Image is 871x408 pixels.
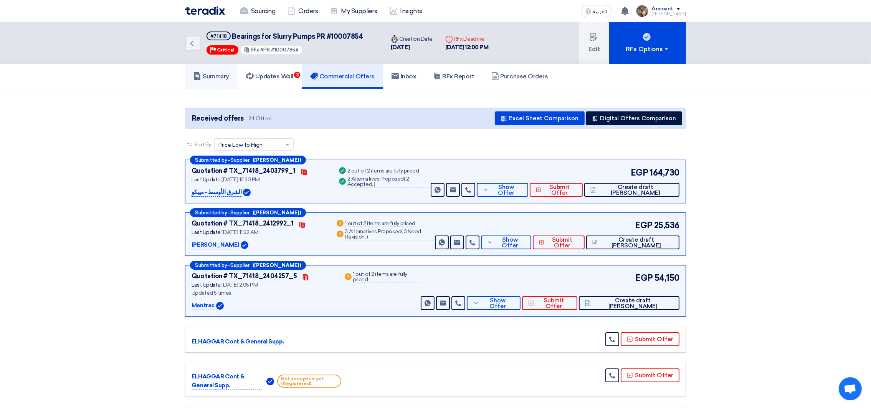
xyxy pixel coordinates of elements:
span: Submitted by [195,263,227,268]
h5: Inbox [392,73,416,80]
span: [DATE] 11:52 AM [221,229,259,236]
h5: Summary [193,73,229,80]
button: Show Offer [481,236,531,249]
h5: RFx Report [433,73,474,80]
div: 2 out of 2 items are fully priced [347,168,419,174]
span: Supplier [230,158,250,163]
p: الشرق الأوسط - ميبكو [192,188,241,197]
span: Last Update [192,176,221,183]
div: – [190,156,306,164]
a: My Suppliers [324,3,383,20]
button: Show Offer [477,183,528,197]
span: 3 Need Revision, [345,228,421,240]
span: Submit Offer [536,298,572,309]
img: Verified Account [266,378,274,385]
div: [PERSON_NAME] [651,12,686,16]
span: Received offers [192,113,244,124]
button: Create draft [PERSON_NAME] [579,296,679,310]
span: Submit Offer [546,237,579,249]
a: Orders [281,3,324,20]
a: Updates Wall3 [238,64,302,89]
div: #71418 [210,34,227,39]
div: Creation Date [391,35,433,43]
p: Mantrac [192,301,215,310]
span: 25,536 [654,219,679,232]
span: Submitted by [195,210,227,215]
span: ) [374,181,375,187]
span: Not accepted yet (Registered) [277,375,341,388]
span: Submitted by [195,158,227,163]
span: ) [367,234,368,240]
a: Sourcing [234,3,281,20]
span: Show Offer [481,298,514,309]
button: Create draft [PERSON_NAME] [586,236,679,249]
span: EGP [635,219,653,232]
div: 1 out of 2 items are fully priced [345,221,415,227]
a: Insights [383,3,428,20]
b: ([PERSON_NAME]) [253,263,301,268]
div: 2 Alternatives Proposed [347,176,429,188]
span: [DATE] 12:30 PM [221,176,260,183]
div: RFx Options [626,45,669,54]
span: Submit Offer [543,184,577,196]
a: Purchase Orders [483,64,557,89]
img: Verified Account [216,302,224,310]
div: Quotation # TX_71418_2404257_5 [192,272,297,281]
span: 3 [294,72,300,78]
p: ELHAGGAR Cont.& General Supp. [192,372,262,390]
span: Show Offer [495,237,525,249]
img: Verified Account [241,241,248,249]
div: – [190,261,306,270]
div: 3 Alternatives Proposed [345,229,434,240]
div: 1 out of 2 items are fully priced [353,272,420,283]
span: Supplier [230,210,250,215]
a: Commercial Offers [302,64,383,89]
div: – [190,208,306,217]
div: Updated 5 times [192,289,334,297]
div: RFx Deadline [445,35,489,43]
div: Account [651,6,673,12]
span: Create draft [PERSON_NAME] [600,237,673,249]
span: EGP [631,166,648,179]
span: Last Update [192,282,221,288]
span: 54,150 [654,272,679,284]
span: Last Update [192,229,221,236]
span: Bearings for Slurry Pumps PR #10007854 [232,32,363,41]
h5: Bearings for Slurry Pumps PR #10007854 [207,32,363,41]
button: Submit Offer [621,332,679,346]
button: Show Offer [467,296,521,310]
a: Inbox [383,64,425,89]
p: ELHAGGAR Cont.& General Supp. [192,337,284,347]
button: Submit Offer [621,368,679,382]
span: ( [404,176,405,182]
img: file_1710751448746.jpg [636,5,648,17]
span: 164,730 [650,166,679,179]
span: #PR #10007854 [261,47,299,53]
b: ([PERSON_NAME]) [253,210,301,215]
span: ( [402,228,403,235]
button: Submit Offer [530,183,583,197]
span: Create draft [PERSON_NAME] [593,298,673,309]
b: ([PERSON_NAME]) [253,158,301,163]
span: RFx [251,47,259,53]
span: العربية [593,9,607,14]
button: Edit [579,22,609,64]
h5: Purchase Orders [491,73,548,80]
button: العربية [581,5,612,17]
p: [PERSON_NAME] [192,240,239,250]
span: Sort By [194,141,211,149]
span: EGP [635,272,653,284]
button: RFx Options [609,22,686,64]
button: Submit Offer [522,296,577,310]
span: 24 Offers [248,115,272,122]
button: Create draft [PERSON_NAME] [584,183,679,197]
span: Critical [217,47,235,53]
div: [DATE] [391,43,433,52]
a: RFx Report [425,64,483,89]
span: [DATE] 2:05 PM [221,282,258,288]
span: Supplier [230,263,250,268]
button: Submit Offer [533,236,585,249]
div: Open chat [839,377,862,400]
span: Price Low to High [218,141,263,149]
button: Digital Offers Comparison [586,111,682,125]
